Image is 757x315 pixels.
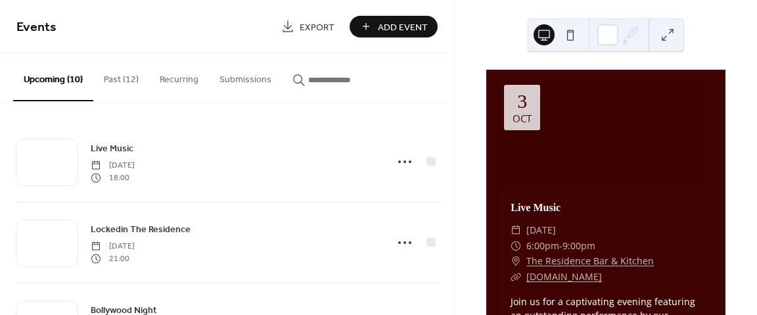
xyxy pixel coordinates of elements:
button: Upcoming (10) [13,53,93,101]
a: Live Music [91,141,133,156]
button: Past (12) [93,53,149,100]
span: Lockedin The Residence [91,223,191,237]
span: [DATE] [91,241,135,253]
span: 18:00 [91,172,135,183]
div: ​ [511,238,521,254]
div: Oct [513,114,532,124]
div: ​ [511,269,521,285]
a: Lockedin The Residence [91,222,191,237]
span: 9:00pm [562,238,595,254]
a: The Residence Bar & Kitchen [526,253,654,269]
a: Live Music [511,202,561,213]
span: Add Event [378,20,428,34]
div: ​ [511,222,521,238]
div: ​ [511,253,521,269]
span: [DATE] [91,160,135,172]
span: 21:00 [91,253,135,264]
span: Export [300,20,334,34]
button: Add Event [350,16,438,37]
span: Live Music [91,142,133,156]
span: [DATE] [526,222,556,238]
button: Recurring [149,53,209,100]
div: 3 [517,91,527,111]
a: Export [271,16,344,37]
span: - [559,238,562,254]
span: 6:00pm [526,238,559,254]
button: Submissions [209,53,282,100]
a: [DOMAIN_NAME] [526,270,602,283]
span: Events [16,14,57,40]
